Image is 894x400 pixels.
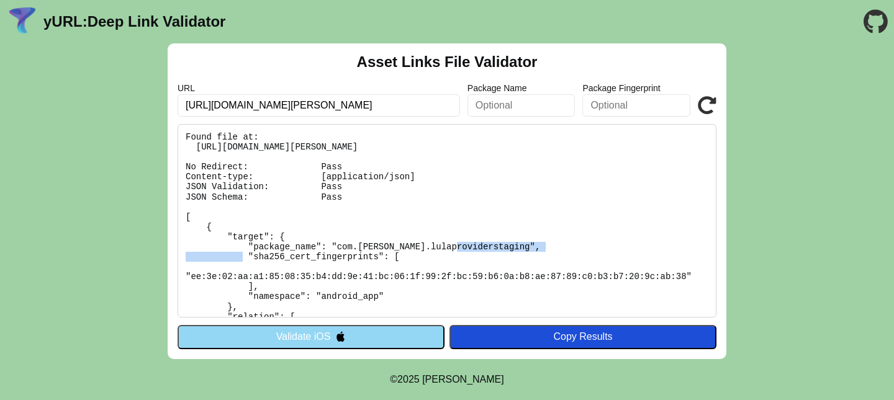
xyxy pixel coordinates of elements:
[43,13,225,30] a: yURL:Deep Link Validator
[390,359,503,400] footer: ©
[449,325,716,349] button: Copy Results
[456,331,710,342] div: Copy Results
[178,83,460,93] label: URL
[6,6,38,38] img: yURL Logo
[357,53,538,71] h2: Asset Links File Validator
[397,374,420,384] span: 2025
[582,83,690,93] label: Package Fingerprint
[582,94,690,117] input: Optional
[335,331,346,342] img: appleIcon.svg
[467,94,576,117] input: Optional
[178,124,716,318] pre: Found file at: [URL][DOMAIN_NAME][PERSON_NAME] No Redirect: Pass Content-type: [application/json]...
[178,325,445,349] button: Validate iOS
[422,374,504,384] a: Michael Ibragimchayev's Personal Site
[467,83,576,93] label: Package Name
[178,94,460,117] input: Required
